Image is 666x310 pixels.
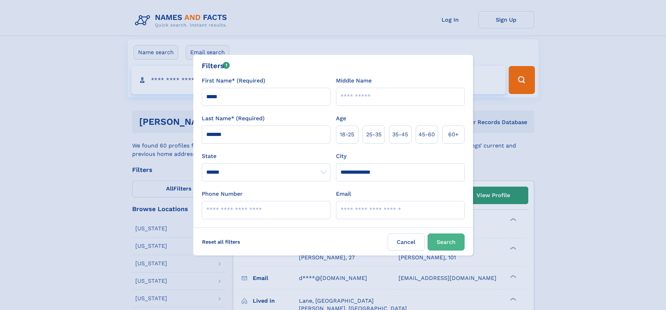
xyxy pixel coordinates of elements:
[366,130,381,139] span: 25‑35
[392,130,408,139] span: 35‑45
[388,233,425,251] label: Cancel
[202,152,330,160] label: State
[336,152,346,160] label: City
[202,60,230,71] div: Filters
[428,233,465,251] button: Search
[340,130,354,139] span: 18‑25
[336,77,372,85] label: Middle Name
[336,190,351,198] label: Email
[448,130,459,139] span: 60+
[202,77,265,85] label: First Name* (Required)
[202,114,265,123] label: Last Name* (Required)
[418,130,435,139] span: 45‑60
[198,233,245,250] label: Reset all filters
[202,190,243,198] label: Phone Number
[336,114,346,123] label: Age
